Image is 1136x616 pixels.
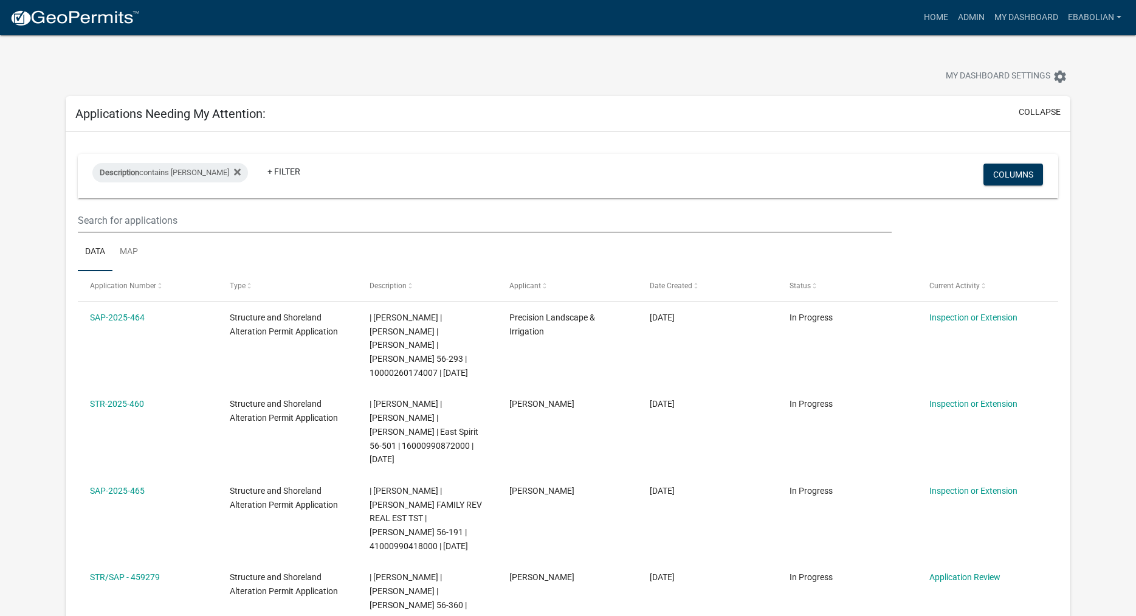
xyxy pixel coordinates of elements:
[370,399,478,464] span: | Eric Babolian | LARRY ADRIAN | RONDA ADRIAN | East Spirit 56-501 | 16000990872000 | 08/07/2026
[790,313,833,322] span: In Progress
[92,163,248,182] div: contains [PERSON_NAME]
[929,313,1017,322] a: Inspection or Extension
[790,399,833,409] span: In Progress
[946,69,1050,84] span: My Dashboard Settings
[230,313,338,336] span: Structure and Shoreland Alteration Permit Application
[790,572,833,582] span: In Progress
[258,161,310,182] a: + Filter
[509,313,595,336] span: Precision Landscape & Irrigation
[75,106,266,121] h5: Applications Needing My Attention:
[230,399,338,423] span: Structure and Shoreland Alteration Permit Application
[230,282,246,290] span: Type
[929,399,1017,409] a: Inspection or Extension
[650,282,692,290] span: Date Created
[90,486,145,496] a: SAP-2025-465
[1019,106,1061,119] button: collapse
[230,572,338,596] span: Structure and Shoreland Alteration Permit Application
[990,6,1063,29] a: My Dashboard
[358,271,498,300] datatable-header-cell: Description
[90,399,144,409] a: STR-2025-460
[650,399,675,409] span: 08/05/2025
[650,313,675,322] span: 08/08/2025
[953,6,990,29] a: Admin
[370,313,468,378] span: | Eric Babolian | SIRI MAASCH | SHAUN C MAASCH | Crane 56-293 | 10000260174007 | 08/08/2026
[230,486,338,510] span: Structure and Shoreland Alteration Permit Application
[919,6,953,29] a: Home
[78,271,218,300] datatable-header-cell: Application Number
[78,208,891,233] input: Search for applications
[498,271,638,300] datatable-header-cell: Applicant
[790,282,811,290] span: Status
[936,64,1077,88] button: My Dashboard Settingssettings
[929,282,980,290] span: Current Activity
[100,168,139,177] span: Description
[638,271,778,300] datatable-header-cell: Date Created
[929,572,1000,582] a: Application Review
[983,164,1043,185] button: Columns
[650,486,675,496] span: 08/05/2025
[370,486,482,551] span: | Eric Babolian | KORVER FAMILY REV REAL EST TST | Stuart 56-191 | 41000990418000 | 08/08/2026
[509,399,574,409] span: Michael Thielen
[78,233,112,272] a: Data
[790,486,833,496] span: In Progress
[370,282,407,290] span: Description
[112,233,145,272] a: Map
[918,271,1058,300] datatable-header-cell: Current Activity
[90,572,160,582] a: STR/SAP - 459279
[218,271,358,300] datatable-header-cell: Type
[778,271,918,300] datatable-header-cell: Status
[1053,69,1067,84] i: settings
[90,282,156,290] span: Application Number
[509,486,574,496] span: John Korver
[929,486,1017,496] a: Inspection or Extension
[509,282,541,290] span: Applicant
[650,572,675,582] span: 08/05/2025
[1063,6,1126,29] a: ebabolian
[509,572,574,582] span: Wesley
[90,313,145,322] a: SAP-2025-464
